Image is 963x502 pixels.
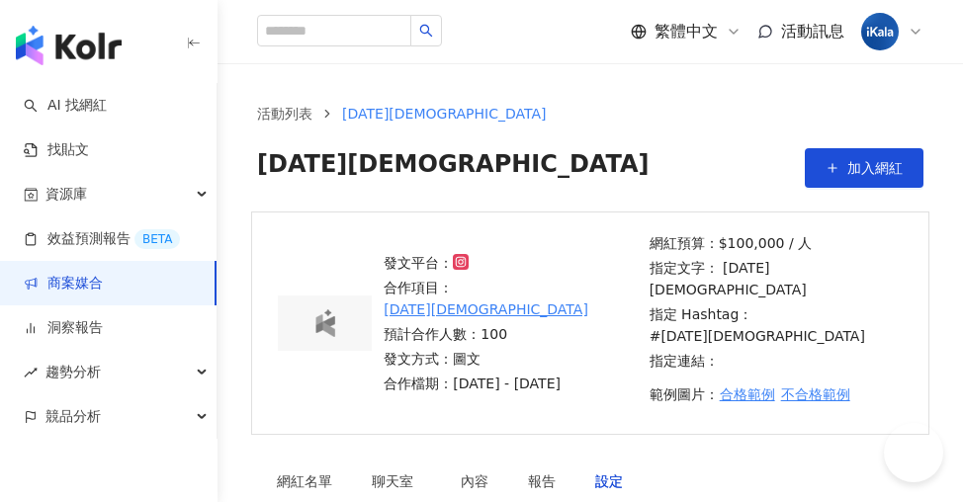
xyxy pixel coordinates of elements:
[342,106,547,122] span: [DATE][DEMOGRAPHIC_DATA]
[24,274,103,293] a: 商案媒合
[16,26,122,65] img: logo
[650,232,903,254] p: 網紅預算：$100,000 / 人
[253,103,316,125] a: 活動列表
[650,350,903,372] p: 指定連結：
[384,298,588,320] a: [DATE][DEMOGRAPHIC_DATA]
[45,350,101,394] span: 趨勢分析
[861,13,899,50] img: cropped-ikala-app-icon-2.png
[384,252,637,274] p: 發文平台：
[419,24,433,38] span: search
[302,309,349,337] img: logo
[45,172,87,216] span: 資源庫
[780,375,851,414] button: 不合格範例
[781,22,844,41] span: 活動訊息
[372,474,421,488] span: 聊天室
[650,303,903,347] p: 指定 Hashtag：
[257,148,650,188] span: [DATE][DEMOGRAPHIC_DATA]
[847,160,903,176] span: 加入網紅
[461,470,488,492] div: 內容
[650,325,865,347] p: #[DATE][DEMOGRAPHIC_DATA]
[24,96,107,116] a: searchAI 找網紅
[650,257,903,300] p: 指定文字： [DATE][DEMOGRAPHIC_DATA]
[384,323,637,345] p: 預計合作人數：100
[805,148,923,188] button: 加入網紅
[720,386,775,402] span: 合格範例
[24,318,103,338] a: 洞察報告
[595,470,623,492] div: 設定
[384,277,637,320] p: 合作項目：
[277,470,332,492] div: 網紅名單
[384,373,637,394] p: 合作檔期：[DATE] - [DATE]
[24,366,38,379] span: rise
[719,375,776,414] button: 合格範例
[24,140,89,160] a: 找貼文
[884,423,943,482] iframe: Help Scout Beacon - Open
[528,470,556,492] div: 報告
[655,21,718,42] span: 繁體中文
[45,394,101,439] span: 競品分析
[781,386,850,402] span: 不合格範例
[650,375,903,414] p: 範例圖片：
[24,229,180,249] a: 效益預測報告BETA
[384,348,637,370] p: 發文方式：圖文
